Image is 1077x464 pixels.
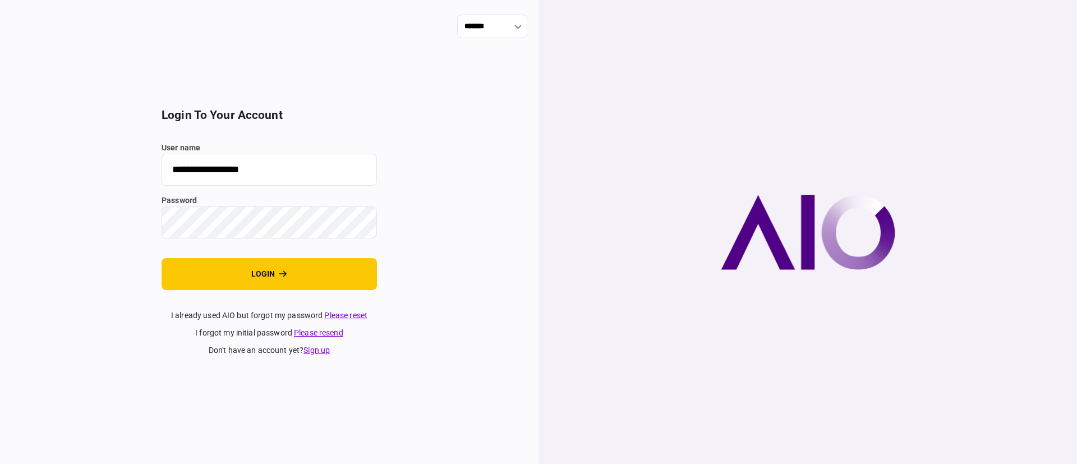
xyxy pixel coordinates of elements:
input: show language options [457,15,527,38]
a: Sign up [303,346,330,355]
input: password [162,206,377,238]
a: Please resend [294,328,343,337]
div: I already used AIO but forgot my password [162,310,377,321]
img: AIO company logo [721,195,895,270]
h2: login to your account [162,108,377,122]
a: Please reset [324,311,367,320]
label: user name [162,142,377,154]
button: login [162,258,377,290]
div: I forgot my initial password [162,327,377,339]
div: don't have an account yet ? [162,344,377,356]
input: user name [162,154,377,186]
label: password [162,195,377,206]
